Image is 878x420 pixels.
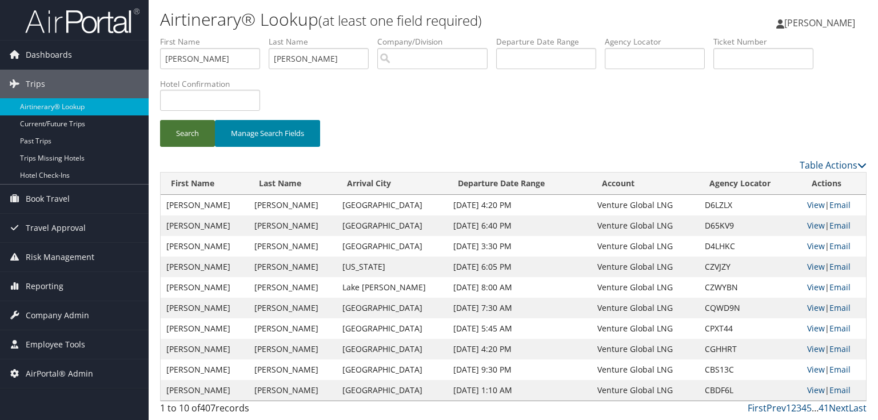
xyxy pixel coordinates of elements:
td: Venture Global LNG [592,380,699,401]
span: AirPortal® Admin [26,359,93,388]
a: Email [829,343,851,354]
td: [DATE] 6:05 PM [448,257,592,277]
td: Venture Global LNG [592,236,699,257]
td: [DATE] 1:10 AM [448,380,592,401]
td: | [801,257,866,277]
td: CGHHRT [699,339,801,359]
td: [GEOGRAPHIC_DATA] [337,215,448,236]
td: CBDF6L [699,380,801,401]
td: [PERSON_NAME] [161,359,249,380]
a: Table Actions [800,159,867,171]
a: Last [849,402,867,414]
td: CQWD9N [699,298,801,318]
a: View [807,364,825,375]
td: [PERSON_NAME] [161,339,249,359]
td: [DATE] 6:40 PM [448,215,592,236]
td: Venture Global LNG [592,339,699,359]
label: Hotel Confirmation [160,78,269,90]
a: Email [829,385,851,395]
label: Last Name [269,36,377,47]
label: Company/Division [377,36,496,47]
a: View [807,302,825,313]
td: [PERSON_NAME] [249,298,337,318]
td: Venture Global LNG [592,257,699,277]
td: [GEOGRAPHIC_DATA] [337,318,448,339]
button: Manage Search Fields [215,120,320,147]
a: 1 [786,402,791,414]
a: First [748,402,767,414]
th: Account: activate to sort column ascending [592,173,699,195]
a: Email [829,302,851,313]
th: Last Name: activate to sort column ascending [249,173,337,195]
a: Email [829,241,851,251]
a: Email [829,220,851,231]
span: Reporting [26,272,63,301]
th: Departure Date Range: activate to sort column ascending [448,173,592,195]
td: [DATE] 5:45 AM [448,318,592,339]
td: [GEOGRAPHIC_DATA] [337,236,448,257]
td: Venture Global LNG [592,318,699,339]
td: | [801,380,866,401]
a: Email [829,282,851,293]
th: Actions [801,173,866,195]
td: | [801,277,866,298]
td: | [801,339,866,359]
td: | [801,215,866,236]
td: [GEOGRAPHIC_DATA] [337,359,448,380]
td: [DATE] 3:30 PM [448,236,592,257]
td: | [801,359,866,380]
td: [GEOGRAPHIC_DATA] [337,298,448,318]
a: View [807,385,825,395]
td: | [801,318,866,339]
td: CPXT44 [699,318,801,339]
td: [PERSON_NAME] [161,215,249,236]
td: [PERSON_NAME] [249,318,337,339]
img: airportal-logo.png [25,7,139,34]
td: D6LZLX [699,195,801,215]
td: [PERSON_NAME] [161,380,249,401]
label: Departure Date Range [496,36,605,47]
span: Trips [26,70,45,98]
a: View [807,241,825,251]
a: 3 [796,402,801,414]
a: 2 [791,402,796,414]
span: Travel Approval [26,214,86,242]
a: Email [829,364,851,375]
td: CZWYBN [699,277,801,298]
td: [DATE] 8:00 AM [448,277,592,298]
h1: Airtinerary® Lookup [160,7,631,31]
a: 4 [801,402,807,414]
td: [PERSON_NAME] [249,215,337,236]
td: [PERSON_NAME] [249,195,337,215]
a: 41 [819,402,829,414]
a: View [807,261,825,272]
a: [PERSON_NAME] [776,6,867,40]
span: Risk Management [26,243,94,271]
span: Dashboards [26,41,72,69]
span: … [812,402,819,414]
td: [PERSON_NAME] [161,318,249,339]
a: Next [829,402,849,414]
td: CBS13C [699,359,801,380]
a: View [807,199,825,210]
small: (at least one field required) [318,11,482,30]
td: [DATE] 4:20 PM [448,195,592,215]
a: Email [829,261,851,272]
td: Venture Global LNG [592,298,699,318]
a: Email [829,323,851,334]
td: CZVJZY [699,257,801,277]
span: Company Admin [26,301,89,330]
td: [PERSON_NAME] [161,195,249,215]
td: Venture Global LNG [592,215,699,236]
td: D65KV9 [699,215,801,236]
td: Venture Global LNG [592,277,699,298]
td: [PERSON_NAME] [249,380,337,401]
td: [PERSON_NAME] [161,298,249,318]
a: View [807,343,825,354]
td: Venture Global LNG [592,359,699,380]
span: 407 [200,402,215,414]
td: [DATE] 7:30 AM [448,298,592,318]
label: Ticket Number [713,36,822,47]
button: Search [160,120,215,147]
td: [PERSON_NAME] [161,236,249,257]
